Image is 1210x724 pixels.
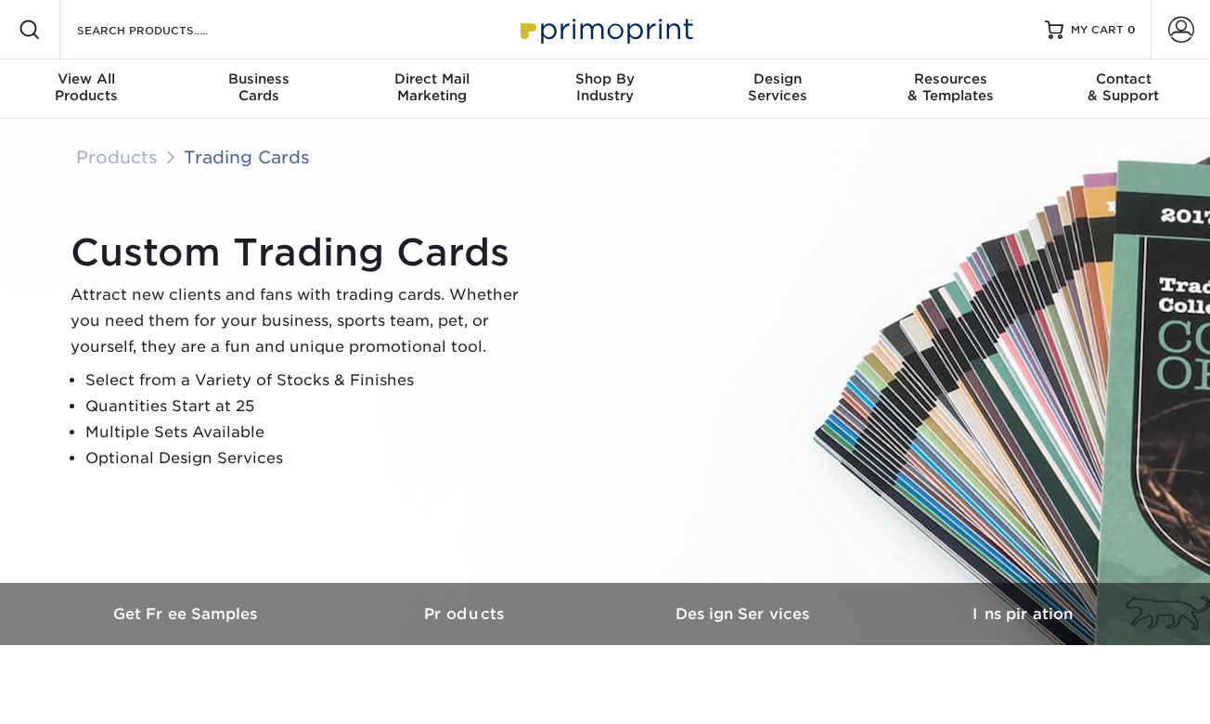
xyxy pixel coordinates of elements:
[85,368,534,394] li: Select from a Variety of Stocks & Finishes
[173,59,345,119] a: BusinessCards
[1037,71,1210,104] div: & Support
[85,420,534,446] li: Multiple Sets Available
[691,71,864,104] div: Services
[864,59,1036,119] a: Resources& Templates
[85,446,534,472] li: Optional Design Services
[71,282,534,360] p: Attract new clients and fans with trading cards. Whether you need them for your business, sports ...
[346,71,519,104] div: Marketing
[173,71,345,104] div: Cards
[1071,22,1124,38] span: MY CART
[864,71,1036,104] div: & Templates
[883,605,1162,623] h3: Inspiration
[76,147,158,167] a: Products
[691,71,864,87] span: Design
[605,605,883,623] h3: Design Services
[327,605,605,623] h3: Products
[1037,71,1210,87] span: Contact
[883,583,1162,645] a: Inspiration
[71,230,534,275] h1: Custom Trading Cards
[512,9,698,49] img: Primoprint
[48,583,327,645] a: Get Free Samples
[519,71,691,104] div: Industry
[173,71,345,87] span: Business
[75,19,256,41] input: SEARCH PRODUCTS.....
[519,59,691,119] a: Shop ByIndustry
[346,71,519,87] span: Direct Mail
[85,394,534,420] li: Quantities Start at 25
[346,59,519,119] a: Direct MailMarketing
[327,583,605,645] a: Products
[1127,23,1136,36] span: 0
[1037,59,1210,119] a: Contact& Support
[605,583,883,645] a: Design Services
[519,71,691,87] span: Shop By
[864,71,1036,87] span: Resources
[184,147,310,167] a: Trading Cards
[691,59,864,119] a: DesignServices
[48,605,327,623] h3: Get Free Samples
